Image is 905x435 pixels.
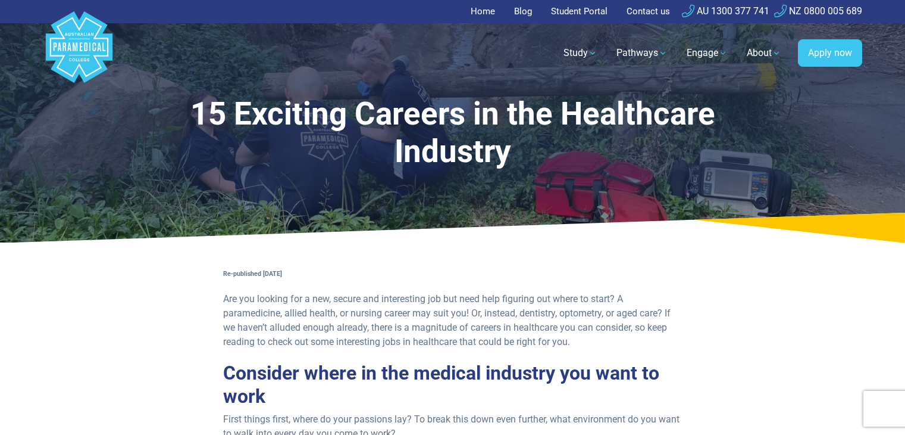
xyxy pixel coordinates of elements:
[609,36,675,70] a: Pathways
[43,23,115,83] a: Australian Paramedical College
[223,362,682,408] h2: Consider where in the medical industry you want to work
[223,292,682,349] p: Are you looking for a new, secure and interesting job but need help figuring out where to start? ...
[740,36,788,70] a: About
[682,5,769,17] a: AU 1300 377 741
[774,5,862,17] a: NZ 0800 005 689
[798,39,862,67] a: Apply now
[556,36,605,70] a: Study
[679,36,735,70] a: Engage
[223,270,282,278] strong: Re-published [DATE]
[146,95,760,171] h1: 15 Exciting Careers in the Healthcare Industry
